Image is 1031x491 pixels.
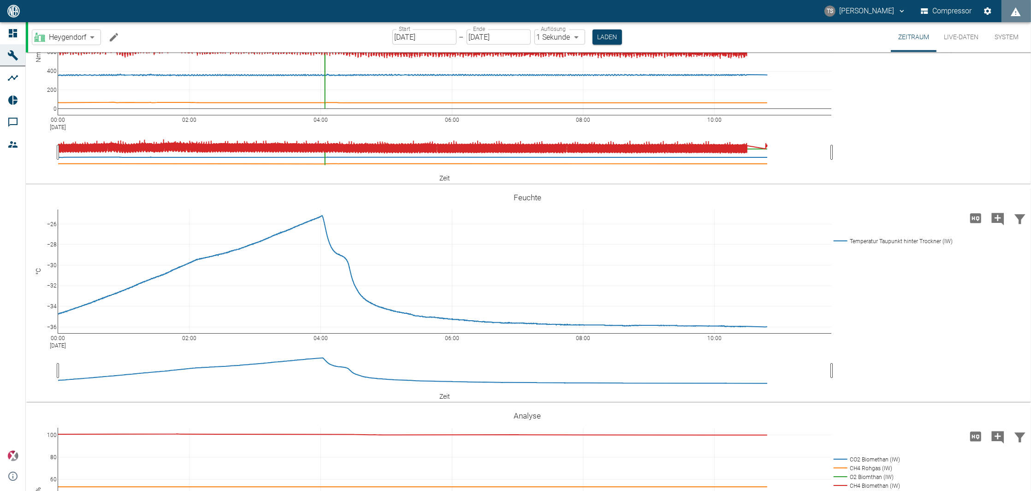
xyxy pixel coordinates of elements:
[823,3,907,19] button: timo.streitbuerger@arcanum-energy.de
[541,25,566,33] label: Auflösung
[1009,425,1031,449] button: Daten filtern
[986,22,1027,52] button: System
[399,25,410,33] label: Start
[593,30,622,45] button: Laden
[936,22,986,52] button: Live-Daten
[987,206,1009,230] button: Kommentar hinzufügen
[7,450,18,461] img: Xplore Logo
[6,5,21,17] img: logo
[824,6,835,17] div: TS
[49,32,86,42] span: Heygendorf
[467,30,531,45] input: DD.MM.YYYY
[392,30,456,45] input: DD.MM.YYYY
[979,3,996,19] button: Einstellungen
[105,28,123,47] button: Machine bearbeiten
[891,22,936,52] button: Zeitraum
[34,32,86,43] a: Heygendorf
[473,25,485,33] label: Ende
[1009,206,1031,230] button: Daten filtern
[987,425,1009,449] button: Kommentar hinzufügen
[534,30,585,45] div: 1 Sekunde
[459,32,464,42] p: –
[965,213,987,222] span: Hohe Auflösung
[965,431,987,440] span: Hohe Auflösung
[919,3,974,19] button: Compressor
